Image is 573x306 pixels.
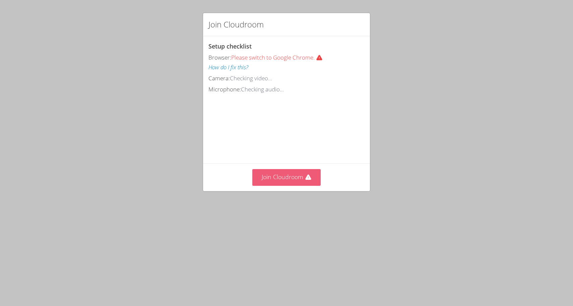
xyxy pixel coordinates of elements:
[231,54,328,61] span: Please switch to Google Chrome.
[208,42,252,50] span: Setup checklist
[252,169,321,185] button: Join Cloudroom
[208,74,230,82] span: Camera:
[208,18,264,30] h2: Join Cloudroom
[241,85,284,93] span: Checking audio...
[230,74,272,82] span: Checking video...
[208,54,231,61] span: Browser:
[208,85,241,93] span: Microphone:
[208,63,248,72] button: How do I fix this?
